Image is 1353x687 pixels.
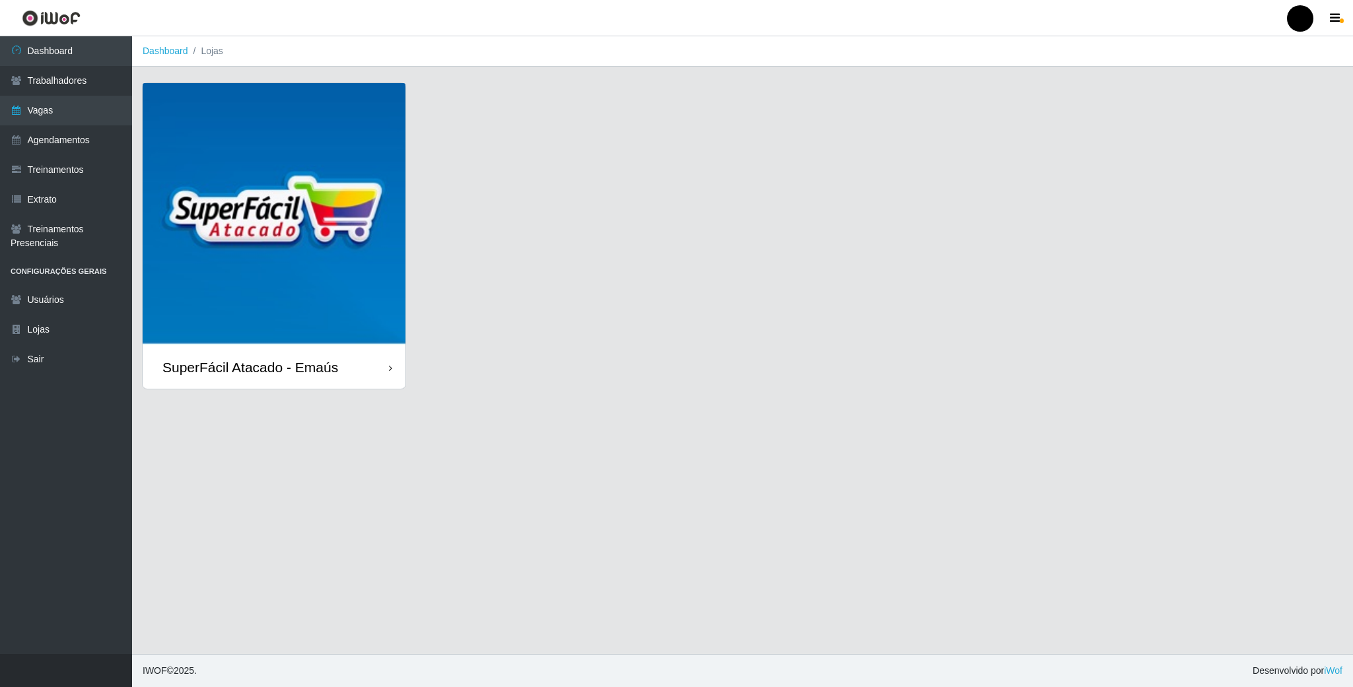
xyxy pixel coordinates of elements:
nav: breadcrumb [132,36,1353,67]
a: iWof [1324,665,1342,676]
a: SuperFácil Atacado - Emaús [143,83,405,389]
span: Desenvolvido por [1253,664,1342,678]
img: CoreUI Logo [22,10,81,26]
span: © 2025 . [143,664,197,678]
div: SuperFácil Atacado - Emaús [162,359,338,376]
a: Dashboard [143,46,188,56]
span: IWOF [143,665,167,676]
li: Lojas [188,44,223,58]
img: cardImg [143,83,405,346]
